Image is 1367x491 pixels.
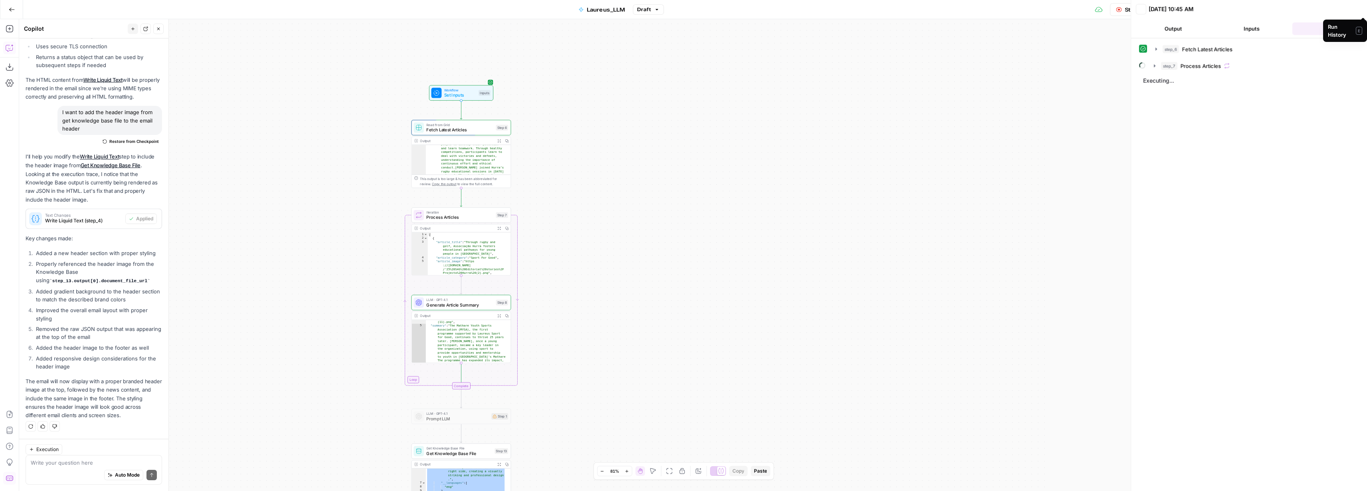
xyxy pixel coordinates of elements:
[444,87,476,93] span: Workflow
[420,313,493,318] div: Output
[1182,45,1232,53] span: Fetch Latest Articles
[1163,45,1179,53] span: step_6
[34,260,162,285] li: Properly referenced the header image from the Knowledge Base using
[460,101,462,119] g: Edge from start to step_6
[34,42,162,50] li: Uses secure TLS connection
[1214,22,1289,35] button: Inputs
[754,467,767,475] span: Paste
[34,249,162,257] li: Added a new header section with proper styling
[460,389,462,408] g: Edge from step_7-iteration-end to step_1
[1292,22,1367,35] button: Logs
[34,344,162,352] li: Added the header image to the footer as well
[427,301,494,308] span: Generate Article Summary
[411,85,511,101] div: WorkflowSet InputsInputs
[496,125,508,130] div: Step 6
[411,382,511,390] div: Complete
[34,354,162,370] li: Added responsive design considerations for the header image
[26,153,162,204] p: I'll help you modify the step to include the header image from . Looking at the execution trace, ...
[495,448,508,454] div: Step 13
[424,236,427,240] span: Toggle code folding, rows 2 through 21
[80,154,119,160] a: Write Liquid Text
[427,416,489,422] span: Prompt LLM
[34,32,162,40] li: Includes error handling
[411,120,511,188] div: Read from GridFetch Latest ArticlesStep 6Output people to develop their potential and learn teamw...
[427,214,494,220] span: Process Articles
[24,25,125,33] div: Copilot
[732,467,744,475] span: Copy
[26,234,162,242] p: Key changes made:
[81,162,140,168] a: Get Knowledge Base File
[83,76,123,83] a: Write Liquid Text
[587,6,625,14] span: Laureus_LLM
[36,446,59,453] span: Execution
[427,445,492,451] span: Get Knowledge Base File
[411,481,425,485] div: 7
[427,210,494,215] span: Iteration
[1161,62,1177,70] span: step_7
[411,324,425,370] div: 5
[99,137,162,146] button: Restore from Checkpoint
[125,214,157,224] button: Applied
[637,6,651,13] span: Draft
[420,176,508,186] div: This output is too large & has been abbreviated for review. to view the full content.
[460,188,462,207] g: Edge from step_6 to step_7
[750,466,770,476] button: Paste
[34,53,162,69] li: Returns a status object that can be used by subsequent steps if needed
[420,226,493,231] div: Output
[411,255,427,259] div: 4
[427,127,494,133] span: Fetch Latest Articles
[109,138,159,145] span: Restore from Checkpoint
[26,377,162,420] p: The email will now display with a proper branded header image at the top, followed by the news co...
[57,106,162,135] div: I want to add the header image from get knowledge base file to the email header
[411,295,511,363] div: LLM · GPT-4.1Generate Article SummaryStep 8Output (11).png", "summary":"The Mathare Youth Sports ...
[411,275,427,325] div: 6
[572,3,631,16] button: Laureus_LLM
[460,275,462,294] g: Edge from step_7 to step_8
[45,217,122,224] span: Write Liquid Text (step_4)
[34,325,162,341] li: Removed the raw JSON output that was appearing at the top of the email
[34,306,162,322] li: Improved the overall email layout with proper styling
[26,75,162,101] p: The HTML content from will be properly rendered in the email since we're using MIME types correct...
[496,212,508,218] div: Step 7
[1181,62,1221,70] span: Process Articles
[411,232,427,236] div: 1
[479,90,491,95] div: Inputs
[49,278,150,283] code: step_13.output[0].document_file_url
[1136,22,1211,35] button: Output
[420,462,493,467] div: Output
[432,182,456,186] span: Copy the output
[45,213,122,217] span: Text Changes
[34,287,162,303] li: Added gradient background to the header section to match the described brand colors
[452,382,471,390] div: Complete
[424,232,427,236] span: Toggle code folding, rows 1 through 102
[427,122,494,127] span: Read from Grid
[26,444,62,455] button: Execution
[729,466,747,476] button: Copy
[633,4,664,15] button: Draft
[420,138,493,143] div: Output
[411,409,511,424] div: LLM · GPT-4.1Prompt LLMStep 1
[427,450,492,457] span: Get Knowledge Base File
[427,411,489,416] span: LLM · GPT-4.1
[411,259,427,275] div: 5
[427,297,494,302] span: LLM · GPT-4.1
[411,236,427,240] div: 2
[115,471,140,479] span: Auto Mode
[444,92,476,98] span: Set Inputs
[491,413,508,420] div: Step 1
[460,424,462,443] g: Edge from step_1 to step_13
[610,468,619,474] span: 81%
[411,485,425,489] div: 8
[422,481,425,485] span: Toggle code folding, rows 7 through 9
[496,300,508,305] div: Step 8
[411,240,427,256] div: 3
[411,207,511,275] div: LoopIterationProcess ArticlesStep 7Output[ { "article_title":"Through rugby and golf, Associação ...
[136,215,153,222] span: Applied
[104,470,143,480] button: Auto Mode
